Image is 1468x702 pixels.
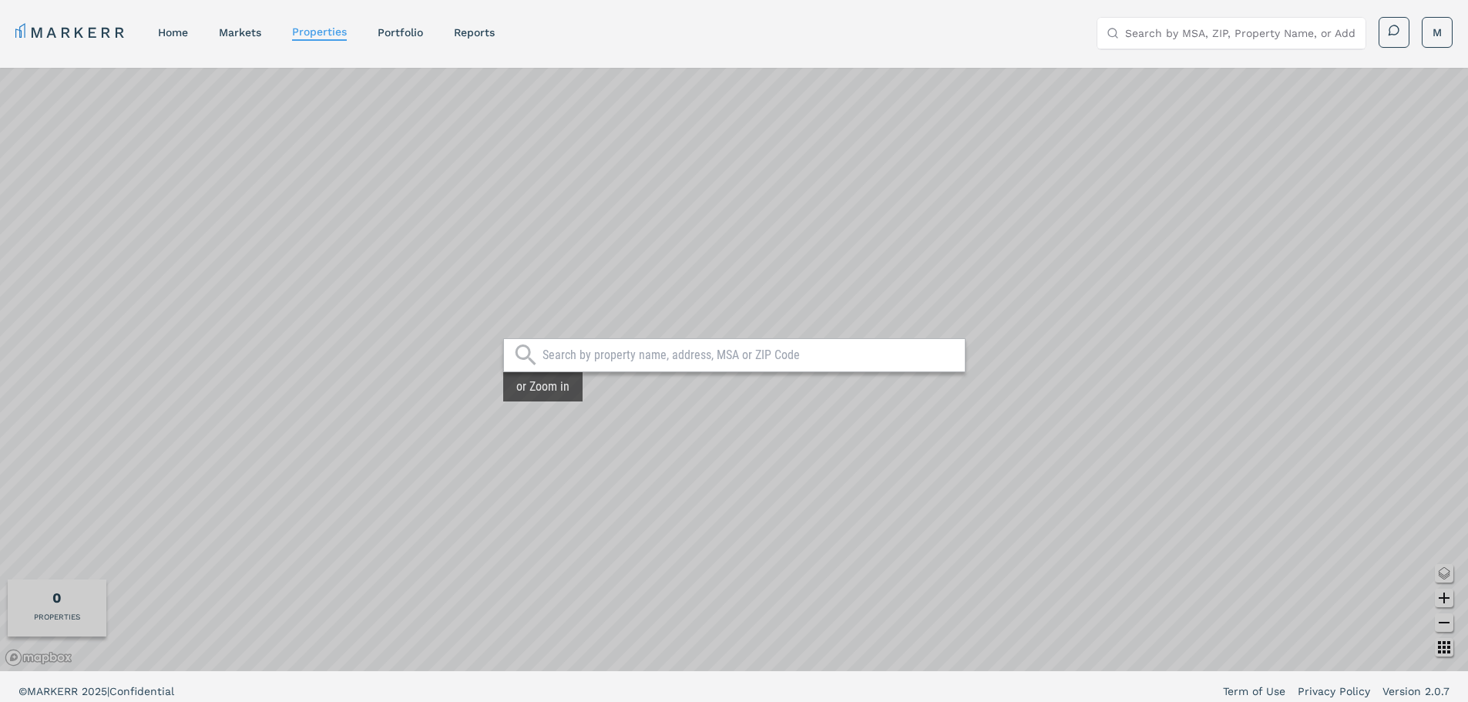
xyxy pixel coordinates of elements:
input: Search by MSA, ZIP, Property Name, or Address [1125,18,1356,49]
span: M [1433,25,1442,40]
a: Privacy Policy [1298,684,1370,699]
a: Version 2.0.7 [1382,684,1450,699]
input: Search by property name, address, MSA or ZIP Code [543,348,957,363]
a: properties [292,25,347,38]
button: Zoom in map button [1435,589,1453,607]
span: Confidential [109,685,174,697]
a: Mapbox logo [5,649,72,667]
a: Term of Use [1223,684,1285,699]
button: M [1422,17,1453,48]
button: Zoom out map button [1435,613,1453,632]
a: reports [454,26,495,39]
a: home [158,26,188,39]
span: © [18,685,27,697]
button: Other options map button [1435,638,1453,657]
a: MARKERR [15,22,127,43]
a: markets [219,26,261,39]
button: Change style map button [1435,564,1453,583]
div: Total of properties [52,587,62,608]
span: MARKERR [27,685,82,697]
span: 2025 | [82,685,109,697]
div: or Zoom in [503,372,583,401]
a: Portfolio [378,26,423,39]
div: PROPERTIES [34,611,80,623]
